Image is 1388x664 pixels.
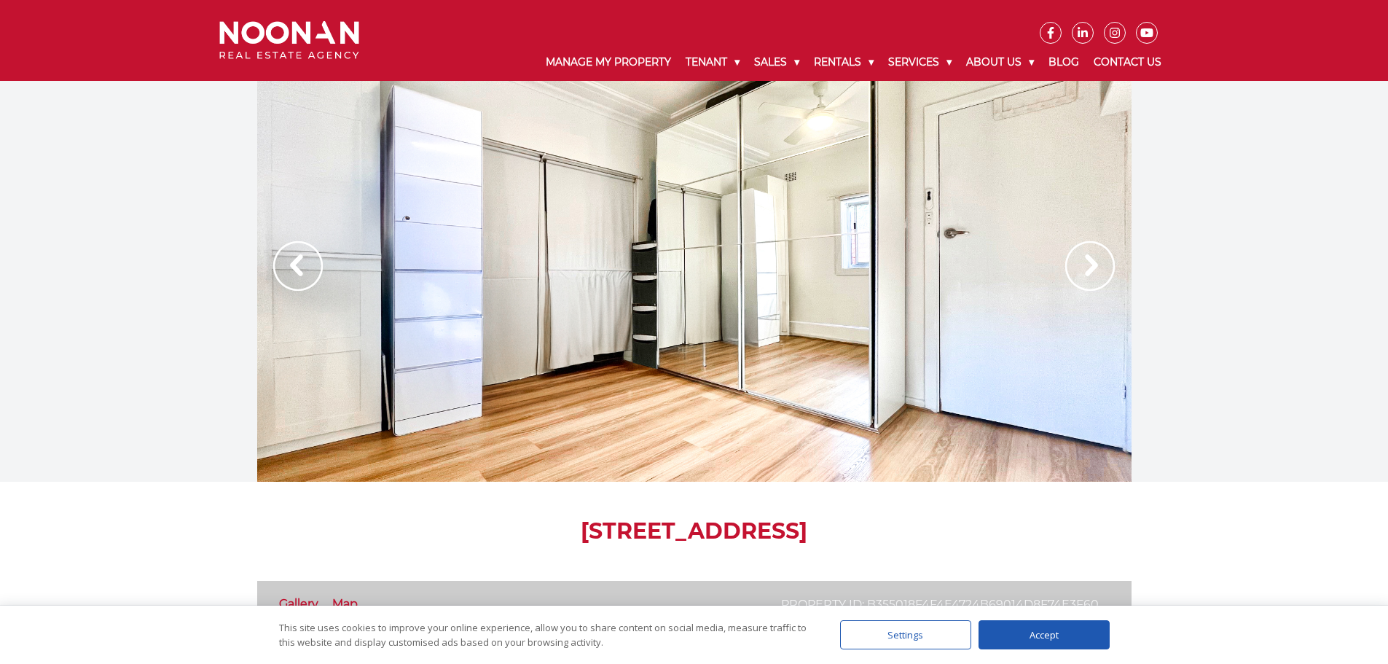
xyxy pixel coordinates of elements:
p: Property ID: b355018f4f4e4724b69014d8f74e3f60 [781,595,1099,614]
h1: [STREET_ADDRESS] [257,518,1132,544]
a: Rentals [807,44,881,81]
a: Manage My Property [538,44,678,81]
img: Noonan Real Estate Agency [219,21,359,60]
div: Settings [840,620,971,649]
a: Map [332,597,358,611]
a: Sales [747,44,807,81]
img: Arrow slider [1065,241,1115,291]
img: Arrow slider [273,241,323,291]
div: Accept [979,620,1110,649]
a: Blog [1041,44,1086,81]
a: Gallery [279,597,318,611]
div: This site uses cookies to improve your online experience, allow you to share content on social me... [279,620,811,649]
a: Contact Us [1086,44,1169,81]
a: Tenant [678,44,747,81]
a: About Us [959,44,1041,81]
a: Services [881,44,959,81]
